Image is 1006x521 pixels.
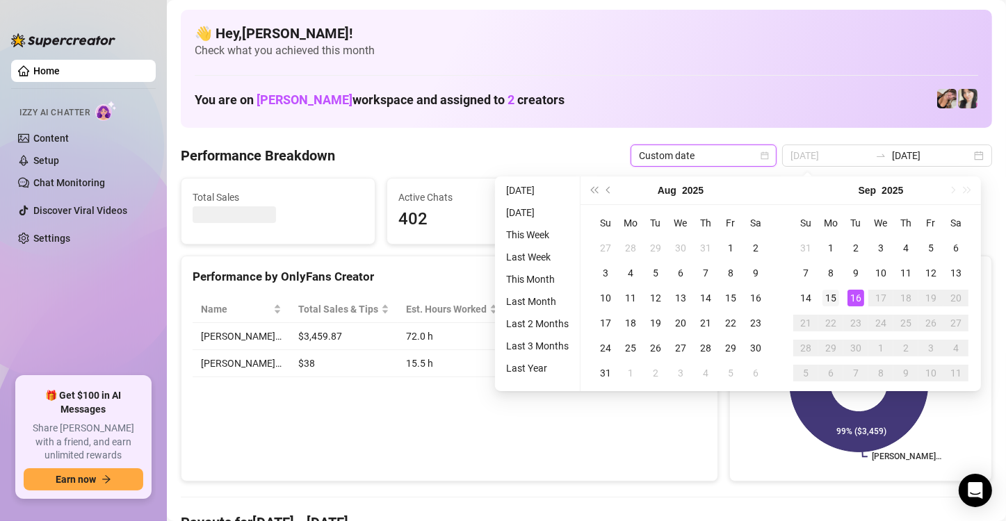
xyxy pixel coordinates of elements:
[843,210,868,235] th: Tu
[893,260,918,286] td: 2025-09-11
[918,361,943,386] td: 2025-10-10
[923,240,939,256] div: 5
[872,452,941,462] text: [PERSON_NAME]…
[24,422,143,463] span: Share [PERSON_NAME] with a friend, and earn unlimited rewards
[868,210,893,235] th: We
[943,260,968,286] td: 2025-09-13
[797,240,814,256] div: 31
[793,260,818,286] td: 2025-09-07
[597,265,614,281] div: 3
[822,265,839,281] div: 8
[718,336,743,361] td: 2025-08-29
[868,286,893,311] td: 2025-09-17
[943,210,968,235] th: Sa
[747,240,764,256] div: 2
[697,240,714,256] div: 31
[693,311,718,336] td: 2025-08-21
[747,290,764,306] div: 16
[948,240,964,256] div: 6
[682,176,704,204] button: Choose a year
[847,240,864,256] div: 2
[743,235,768,260] td: 2025-08-02
[658,176,676,204] button: Choose a month
[647,365,664,381] div: 2
[693,336,718,361] td: 2025-08-28
[668,286,693,311] td: 2025-08-13
[943,235,968,260] td: 2025-09-06
[622,265,639,281] div: 4
[923,265,939,281] div: 12
[643,260,668,286] td: 2025-08-05
[722,290,739,306] div: 15
[898,240,914,256] div: 4
[718,286,743,311] td: 2025-08-15
[822,290,839,306] div: 15
[622,340,639,356] div: 25
[948,290,964,306] div: 20
[937,89,957,108] img: Christina
[593,311,618,336] td: 2025-08-17
[597,290,614,306] div: 10
[508,92,514,107] span: 2
[847,265,864,281] div: 9
[697,265,714,281] div: 7
[593,210,618,235] th: Su
[290,296,398,323] th: Total Sales & Tips
[643,311,668,336] td: 2025-08-19
[797,340,814,356] div: 28
[622,315,639,331] div: 18
[918,336,943,361] td: 2025-10-03
[892,148,971,163] input: End date
[923,315,939,331] div: 26
[893,210,918,235] th: Th
[398,206,569,233] span: 402
[797,315,814,331] div: 21
[618,311,643,336] td: 2025-08-18
[843,260,868,286] td: 2025-09-09
[398,350,506,377] td: 15.5 h
[618,361,643,386] td: 2025-09-01
[818,286,843,311] td: 2025-09-15
[647,340,664,356] div: 26
[697,290,714,306] div: 14
[847,365,864,381] div: 7
[797,290,814,306] div: 14
[33,205,127,216] a: Discover Viral Videos
[618,336,643,361] td: 2025-08-25
[24,389,143,416] span: 🎁 Get $100 in AI Messages
[622,290,639,306] div: 11
[859,176,877,204] button: Choose a month
[193,296,290,323] th: Name
[597,365,614,381] div: 31
[843,336,868,361] td: 2025-09-30
[793,286,818,311] td: 2025-09-14
[868,336,893,361] td: 2025-10-01
[597,340,614,356] div: 24
[822,365,839,381] div: 6
[893,336,918,361] td: 2025-10-02
[24,468,143,490] button: Earn nowarrow-right
[893,235,918,260] td: 2025-09-04
[11,33,115,47] img: logo-BBDzfeDw.svg
[843,235,868,260] td: 2025-09-02
[290,350,398,377] td: $38
[398,190,569,205] span: Active Chats
[33,233,70,244] a: Settings
[793,361,818,386] td: 2025-10-05
[672,340,689,356] div: 27
[818,311,843,336] td: 2025-09-22
[873,340,889,356] div: 1
[843,311,868,336] td: 2025-09-23
[501,360,574,377] li: Last Year
[743,260,768,286] td: 2025-08-09
[398,323,506,350] td: 72.0 h
[747,315,764,331] div: 23
[843,361,868,386] td: 2025-10-07
[195,43,978,58] span: Check what you achieved this month
[56,474,96,485] span: Earn now
[622,365,639,381] div: 1
[822,340,839,356] div: 29
[743,210,768,235] th: Sa
[668,361,693,386] td: 2025-09-03
[847,290,864,306] div: 16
